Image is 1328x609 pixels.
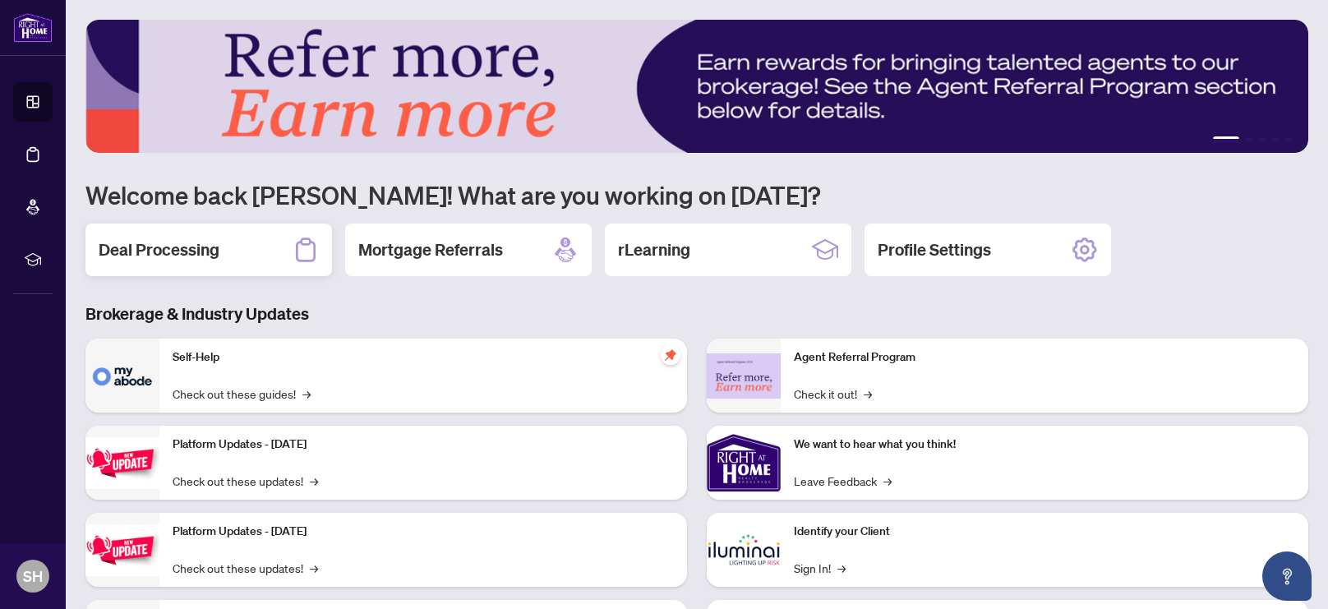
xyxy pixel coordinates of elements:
[173,523,674,541] p: Platform Updates - [DATE]
[878,238,991,261] h2: Profile Settings
[23,565,43,588] span: SH
[13,12,53,43] img: logo
[1285,136,1292,143] button: 5
[794,436,1295,454] p: We want to hear what you think!
[707,353,781,399] img: Agent Referral Program
[618,238,690,261] h2: rLearning
[864,385,872,403] span: →
[85,20,1308,153] img: Slide 0
[173,385,311,403] a: Check out these guides!→
[661,345,680,365] span: pushpin
[707,426,781,500] img: We want to hear what you think!
[1259,136,1266,143] button: 3
[173,436,674,454] p: Platform Updates - [DATE]
[794,348,1295,367] p: Agent Referral Program
[1246,136,1252,143] button: 2
[794,523,1295,541] p: Identify your Client
[794,385,872,403] a: Check it out!→
[173,348,674,367] p: Self-Help
[883,472,892,490] span: →
[837,559,846,577] span: →
[1272,136,1279,143] button: 4
[85,179,1308,210] h1: Welcome back [PERSON_NAME]! What are you working on [DATE]?
[173,472,318,490] a: Check out these updates!→
[302,385,311,403] span: →
[1262,551,1312,601] button: Open asap
[85,524,159,576] img: Platform Updates - July 8, 2025
[310,472,318,490] span: →
[310,559,318,577] span: →
[173,559,318,577] a: Check out these updates!→
[85,339,159,413] img: Self-Help
[85,302,1308,325] h3: Brokerage & Industry Updates
[794,559,846,577] a: Sign In!→
[707,513,781,587] img: Identify your Client
[99,238,219,261] h2: Deal Processing
[358,238,503,261] h2: Mortgage Referrals
[794,472,892,490] a: Leave Feedback→
[85,437,159,489] img: Platform Updates - July 21, 2025
[1213,136,1239,143] button: 1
